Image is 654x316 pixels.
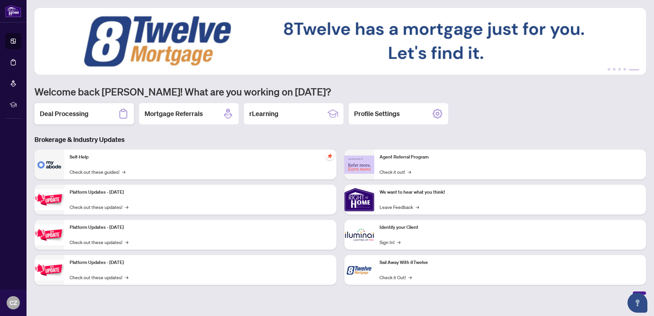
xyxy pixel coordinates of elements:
span: → [125,203,128,211]
h2: rLearning [249,109,278,118]
img: Platform Updates - July 21, 2025 [34,189,64,210]
a: Check out these updates!→ [70,274,128,281]
img: Slide 4 [34,8,646,75]
span: CZ [10,298,17,307]
h2: Profile Settings [354,109,400,118]
p: Self-Help [70,154,331,161]
span: pushpin [326,152,334,160]
button: Open asap [627,293,647,313]
img: Self-Help [34,150,64,179]
p: Platform Updates - [DATE] [70,259,331,266]
span: → [408,168,411,175]
span: → [125,238,128,246]
button: 5 [629,68,639,71]
img: Platform Updates - July 8, 2025 [34,224,64,245]
img: Agent Referral Program [344,156,374,174]
img: logo [5,5,21,17]
button: 1 [608,68,610,71]
button: 3 [618,68,621,71]
a: Check it Out!→ [380,274,412,281]
a: Check out these guides!→ [70,168,125,175]
p: We want to hear what you think! [380,189,641,196]
span: → [122,168,125,175]
span: → [397,238,400,246]
p: Agent Referral Program [380,154,641,161]
span: → [408,274,412,281]
span: → [416,203,419,211]
button: 2 [613,68,616,71]
span: → [125,274,128,281]
img: We want to hear what you think! [344,185,374,215]
img: Sail Away With 8Twelve [344,255,374,285]
h3: Brokerage & Industry Updates [34,135,646,144]
h2: Mortgage Referrals [145,109,203,118]
p: Platform Updates - [DATE] [70,189,331,196]
h1: Welcome back [PERSON_NAME]! What are you working on [DATE]? [34,85,646,98]
a: Leave Feedback→ [380,203,419,211]
a: Check out these updates!→ [70,203,128,211]
p: Identify your Client [380,224,641,231]
a: Sign In!→ [380,238,400,246]
button: 4 [624,68,626,71]
img: Identify your Client [344,220,374,250]
h2: Deal Processing [40,109,89,118]
a: Check out these updates!→ [70,238,128,246]
a: Check it out!→ [380,168,411,175]
img: Platform Updates - June 23, 2025 [34,260,64,281]
p: Sail Away With 8Twelve [380,259,641,266]
p: Platform Updates - [DATE] [70,224,331,231]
